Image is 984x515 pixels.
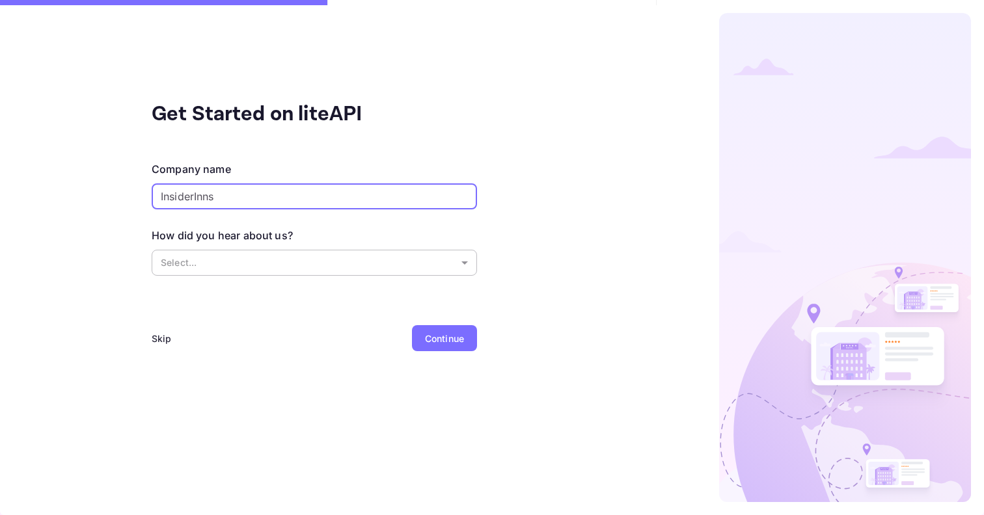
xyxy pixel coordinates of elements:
input: Company name [152,183,477,209]
p: Select... [161,256,456,269]
div: How did you hear about us? [152,228,293,243]
div: Skip [152,332,172,345]
div: Company name [152,161,231,177]
div: Get Started on liteAPI [152,99,412,130]
div: Without label [152,250,477,276]
div: Continue [425,332,464,345]
img: logo [719,13,971,502]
